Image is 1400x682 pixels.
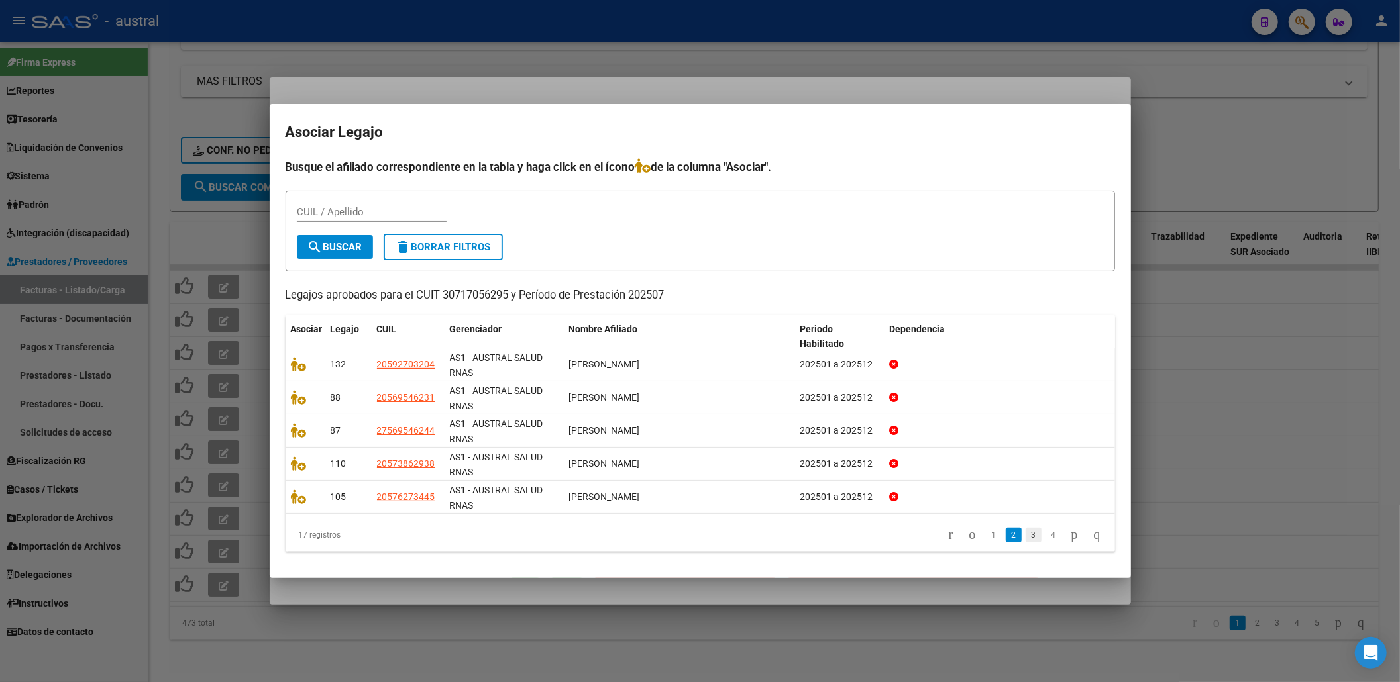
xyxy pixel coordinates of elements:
h2: Asociar Legajo [286,120,1115,145]
a: 3 [1026,528,1042,542]
span: 110 [331,458,347,469]
span: FERNANDEZ MATEO JOEL [569,491,640,502]
a: 4 [1046,528,1061,542]
div: 17 registros [286,518,449,552]
span: Borrar Filtros [396,241,491,253]
li: page 3 [1024,524,1044,546]
a: 2 [1006,528,1022,542]
button: Buscar [297,235,373,259]
div: 202501 a 202512 [800,423,879,438]
span: Gerenciador [450,324,502,334]
datatable-header-cell: Asociar [286,315,325,359]
datatable-header-cell: Nombre Afiliado [564,315,795,359]
span: 20573862938 [377,458,435,469]
a: go to next page [1065,528,1084,542]
div: 202501 a 202512 [800,390,879,405]
a: go to first page [943,528,959,542]
div: Open Intercom Messenger [1355,637,1387,669]
span: Dependencia [889,324,945,334]
li: page 2 [1004,524,1024,546]
mat-icon: delete [396,239,411,255]
span: 88 [331,392,341,403]
span: 20569546231 [377,392,435,403]
a: go to last page [1088,528,1106,542]
span: 132 [331,359,347,369]
li: page 4 [1044,524,1063,546]
span: Buscar [307,241,362,253]
span: Asociar [291,324,323,334]
span: SOLIS LEON MILTON [569,359,640,369]
span: CUIL [377,324,397,334]
div: 202501 a 202512 [800,456,879,471]
span: Legajo [331,324,360,334]
span: 20576273445 [377,491,435,502]
datatable-header-cell: Dependencia [884,315,1115,359]
span: SILVA JUSTINA ISABELLA [569,425,640,436]
div: 202501 a 202512 [800,357,879,372]
span: Nombre Afiliado [569,324,638,334]
span: AS1 - AUSTRAL SALUD RNAS [450,352,543,378]
span: 20592703204 [377,359,435,369]
datatable-header-cell: Gerenciador [445,315,564,359]
span: AS1 - AUSTRAL SALUD RNAS [450,485,543,511]
span: SILVA CIRO LORENZO [569,392,640,403]
a: 1 [986,528,1002,542]
datatable-header-cell: CUIL [372,315,445,359]
datatable-header-cell: Periodo Habilitado [794,315,884,359]
span: AS1 - AUSTRAL SALUD RNAS [450,452,543,477]
li: page 1 [984,524,1004,546]
span: 27569546244 [377,425,435,436]
span: AS1 - AUSTRAL SALUD RNAS [450,418,543,444]
mat-icon: search [307,239,323,255]
div: 202501 a 202512 [800,489,879,505]
span: 87 [331,425,341,436]
p: Legajos aprobados para el CUIT 30717056295 y Período de Prestación 202507 [286,287,1115,304]
datatable-header-cell: Legajo [325,315,372,359]
a: go to previous page [963,528,982,542]
span: 105 [331,491,347,502]
span: AS1 - AUSTRAL SALUD RNAS [450,385,543,411]
h4: Busque el afiliado correspondiente en la tabla y haga click en el ícono de la columna "Asociar". [286,158,1115,175]
button: Borrar Filtros [384,234,503,260]
span: MARTINEZ VICENTE [569,458,640,469]
span: Periodo Habilitado [800,324,844,350]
